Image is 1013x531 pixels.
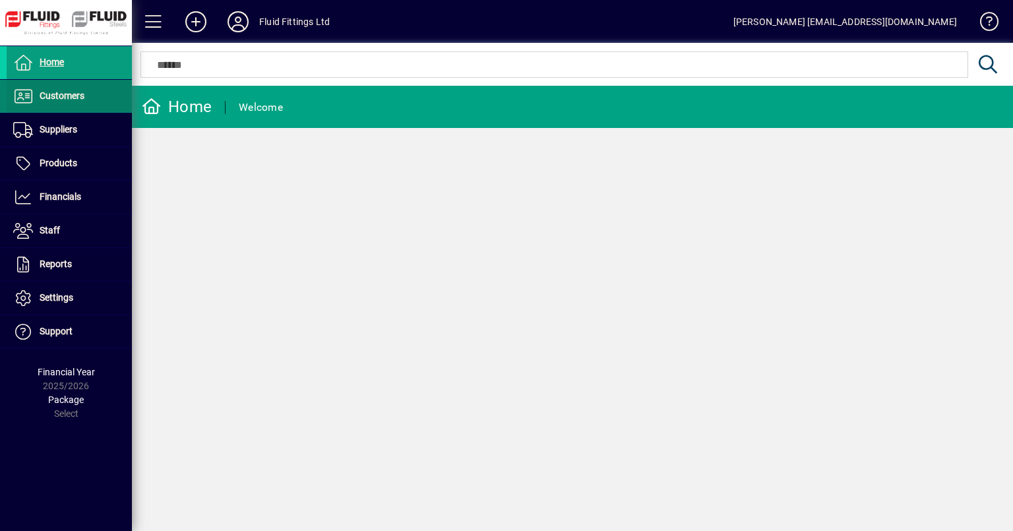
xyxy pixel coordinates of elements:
[7,214,132,247] a: Staff
[217,10,259,34] button: Profile
[38,367,95,377] span: Financial Year
[40,158,77,168] span: Products
[40,259,72,269] span: Reports
[7,113,132,146] a: Suppliers
[7,80,132,113] a: Customers
[7,282,132,315] a: Settings
[40,225,60,235] span: Staff
[40,90,84,101] span: Customers
[7,248,132,281] a: Reports
[142,96,212,117] div: Home
[259,11,330,32] div: Fluid Fittings Ltd
[7,181,132,214] a: Financials
[7,147,132,180] a: Products
[40,124,77,135] span: Suppliers
[175,10,217,34] button: Add
[40,326,73,336] span: Support
[733,11,957,32] div: [PERSON_NAME] [EMAIL_ADDRESS][DOMAIN_NAME]
[7,315,132,348] a: Support
[40,57,64,67] span: Home
[40,292,73,303] span: Settings
[970,3,997,46] a: Knowledge Base
[48,394,84,405] span: Package
[40,191,81,202] span: Financials
[239,97,283,118] div: Welcome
